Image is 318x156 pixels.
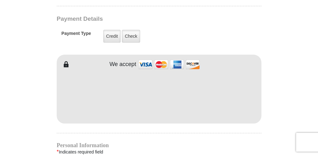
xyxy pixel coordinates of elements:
[103,30,121,43] label: Credit
[57,148,261,156] div: Indicates required field
[57,15,217,23] h3: Payment Details
[61,31,91,39] h5: Payment Type
[138,58,201,71] img: credit cards accepted
[122,30,140,43] label: Check
[57,143,261,148] h4: Personal Information
[110,61,136,68] h4: We accept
